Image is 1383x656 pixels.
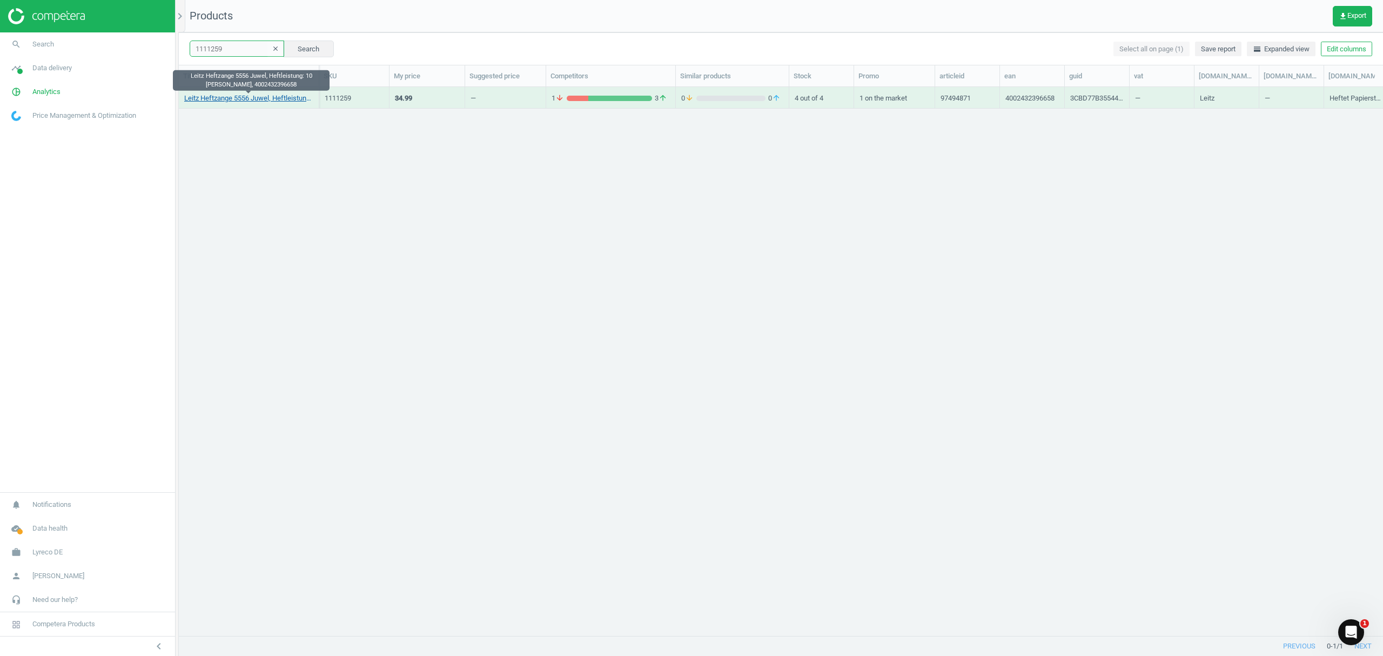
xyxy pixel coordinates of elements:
div: grid [179,87,1383,624]
div: Similar products [680,71,784,81]
div: 34.99 [395,93,412,103]
div: Heftet Papierstapel bis zu 12 [PERSON_NAME] mit geschlossener Heftung Mit Antiblockiersystem für ... [1330,93,1383,107]
div: ean [1004,71,1060,81]
div: SKU [324,71,385,81]
span: Analytics [32,87,61,97]
i: arrow_downward [685,93,694,103]
button: chevron_left [145,639,172,653]
i: person [6,566,26,586]
i: chevron_left [152,640,165,653]
button: clear [267,42,284,57]
div: Promo [858,71,930,81]
span: Competera Products [32,619,95,629]
i: cloud_done [6,518,26,539]
div: — [471,93,476,107]
button: previous [1272,637,1327,656]
i: notifications [6,494,26,515]
div: 1111259 [325,93,384,103]
div: vat [1134,71,1190,81]
div: My price [394,71,460,81]
span: 1 [1360,619,1369,628]
div: 3CBD77B35544B4E1E06365033D0A4677 [1070,93,1124,107]
button: Search [283,41,334,57]
i: search [6,34,26,55]
div: Competitors [550,71,671,81]
i: pie_chart_outlined [6,82,26,102]
div: — [1265,88,1318,107]
span: Notifications [32,500,71,510]
iframe: Intercom live chat [1338,619,1364,645]
i: arrow_downward [555,93,564,103]
div: Stock [794,71,849,81]
input: SKU/Title search [190,41,284,57]
span: [PERSON_NAME] [32,571,84,581]
span: 0 - 1 [1327,641,1337,651]
div: Leitz [1200,93,1214,107]
div: 4 out of 4 [795,88,848,107]
div: — [1135,88,1189,107]
div: guid [1069,71,1125,81]
span: Price Management & Optimization [32,111,136,121]
div: [DOMAIN_NAME](brand) [1199,71,1254,81]
i: arrow_upward [659,93,667,103]
span: 3 [652,93,670,103]
i: headset_mic [6,590,26,610]
span: Lyreco DE [32,547,63,557]
span: Select all on page (1) [1119,44,1184,54]
a: Leitz Heftzange 5556 Juwel, Heftleistung: 10 [PERSON_NAME], 4002432396658 [184,93,313,103]
div: 1 on the market [860,88,929,107]
span: 0 [766,93,783,103]
span: Data delivery [32,63,72,73]
i: horizontal_split [1253,45,1261,53]
i: clear [272,45,279,52]
span: Export [1339,12,1366,21]
div: [DOMAIN_NAME](delivery) [1264,71,1319,81]
span: Search [32,39,54,49]
span: 0 [681,93,696,103]
img: wGWNvw8QSZomAAAAABJRU5ErkJggg== [11,111,21,121]
button: next [1343,637,1383,656]
div: Suggested price [469,71,541,81]
button: Edit columns [1321,42,1372,57]
i: get_app [1339,12,1347,21]
button: horizontal_splitExpanded view [1247,42,1315,57]
span: Expanded view [1253,44,1310,54]
span: / 1 [1337,641,1343,651]
i: timeline [6,58,26,78]
span: Save report [1201,44,1236,54]
i: chevron_right [173,10,186,23]
span: Products [190,9,233,22]
div: articleid [939,71,995,81]
div: Leitz Heftzange 5556 Juwel, Heftleistung: 10 [PERSON_NAME], 4002432396658 [173,70,330,91]
span: Need our help? [32,595,78,605]
img: ajHJNr6hYgQAAAAASUVORK5CYII= [8,8,85,24]
i: work [6,542,26,563]
button: get_appExport [1333,6,1372,26]
span: 1 [552,93,567,103]
span: Data health [32,524,68,533]
div: 4002432396658 [1005,93,1055,107]
button: Select all on page (1) [1113,42,1190,57]
div: 97494871 [941,93,971,107]
i: arrow_upward [772,93,781,103]
button: Save report [1195,42,1241,57]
